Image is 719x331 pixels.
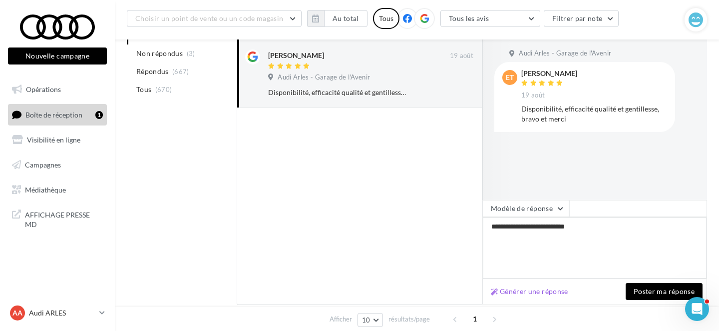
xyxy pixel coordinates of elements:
[172,67,189,75] span: (667)
[136,66,169,76] span: Répondus
[449,14,489,22] span: Tous les avis
[25,110,82,118] span: Boîte de réception
[6,154,109,175] a: Campagnes
[6,79,109,100] a: Opérations
[155,85,172,93] span: (670)
[685,297,709,321] iframe: Intercom live chat
[135,14,283,22] span: Choisir un point de vente ou un code magasin
[362,316,370,324] span: 10
[12,308,22,318] span: AA
[8,303,107,322] a: AA Audi ARLES
[136,84,151,94] span: Tous
[544,10,619,27] button: Filtrer par note
[307,10,367,27] button: Au total
[127,10,302,27] button: Choisir un point de vente ou un code magasin
[187,49,195,57] span: (3)
[373,8,399,29] div: Tous
[25,160,61,169] span: Campagnes
[8,47,107,64] button: Nouvelle campagne
[521,91,545,100] span: 19 août
[388,314,430,324] span: résultats/page
[330,314,352,324] span: Afficher
[506,72,514,82] span: ET
[482,200,569,217] button: Modèle de réponse
[521,70,577,77] div: [PERSON_NAME]
[6,204,109,233] a: AFFICHAGE PRESSE MD
[358,313,383,327] button: 10
[467,311,483,327] span: 1
[268,87,408,97] div: Disponibilité, efficacité qualité et gentillesse, bravo et merci
[519,49,611,58] span: Audi Arles - Garage de l'Avenir
[6,179,109,200] a: Médiathèque
[268,50,324,60] div: [PERSON_NAME]
[324,10,367,27] button: Au total
[25,208,103,229] span: AFFICHAGE PRESSE MD
[278,73,370,82] span: Audi Arles - Garage de l'Avenir
[6,129,109,150] a: Visibilité en ligne
[487,285,572,297] button: Générer une réponse
[521,104,667,124] div: Disponibilité, efficacité qualité et gentillesse, bravo et merci
[25,185,66,193] span: Médiathèque
[450,51,473,60] span: 19 août
[95,111,103,119] div: 1
[626,283,703,300] button: Poster ma réponse
[26,85,61,93] span: Opérations
[136,48,183,58] span: Non répondus
[6,104,109,125] a: Boîte de réception1
[29,308,95,318] p: Audi ARLES
[27,135,80,144] span: Visibilité en ligne
[440,10,540,27] button: Tous les avis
